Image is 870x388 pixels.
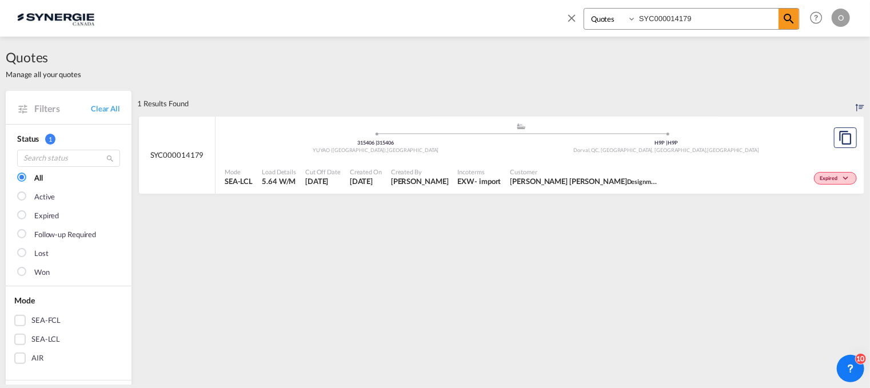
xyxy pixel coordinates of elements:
[137,91,189,116] div: 1 Results Found
[305,176,341,186] span: 19 Aug 2025
[6,48,81,66] span: Quotes
[14,315,123,326] md-checkbox: SEA-FCL
[668,139,678,146] span: H9P
[391,176,449,186] span: Karen Mercier
[834,127,857,148] button: Copy Quote
[814,172,857,185] div: Change Status Here
[34,267,50,278] div: Won
[514,123,528,129] md-icon: assets/icons/custom/ship-fill.svg
[636,9,779,29] input: Enter Quotation Number
[225,167,253,176] span: Mode
[34,191,55,203] div: Active
[150,150,204,160] span: SYC000014179
[458,167,501,176] span: Incoterms
[34,210,59,222] div: Expired
[820,175,840,183] span: Expired
[6,69,81,79] span: Manage all your quotes
[34,173,43,184] div: All
[139,117,864,194] div: SYC000014179 assets/icons/custom/ship-fill.svgassets/icons/custom/roll-o-plane.svgOrigin ChinaDes...
[17,133,120,145] div: Status 1
[350,176,382,186] span: 19 Aug 2025
[574,147,708,153] span: Dorval, QC, [GEOGRAPHIC_DATA], [GEOGRAPHIC_DATA]
[357,139,377,146] span: 315406
[45,134,55,145] span: 1
[840,175,854,182] md-icon: icon-chevron-down
[458,176,475,186] div: EXW
[376,139,377,146] span: |
[262,167,296,176] span: Load Details
[510,167,659,176] span: Customer
[666,139,668,146] span: |
[807,8,832,29] div: Help
[807,8,826,27] span: Help
[387,147,438,153] span: [GEOGRAPHIC_DATA]
[34,229,96,241] div: Follow-up Required
[31,334,60,345] div: SEA-LCL
[34,102,91,115] span: Filters
[708,147,759,153] span: [GEOGRAPHIC_DATA]
[839,131,852,145] md-icon: assets/icons/custom/copyQuote.svg
[856,91,864,116] div: Sort by: Created On
[386,147,387,153] span: ,
[14,334,123,345] md-checkbox: SEA-LCL
[707,147,708,153] span: ,
[34,248,49,259] div: Lost
[832,9,850,27] div: O
[510,176,659,186] span: Manish Singh Khati Designme Hair
[458,176,501,186] div: EXW import
[627,177,668,186] span: Designme Hair
[655,139,668,146] span: H9P
[31,315,61,326] div: SEA-FCL
[14,353,123,364] md-checkbox: AIR
[225,176,253,186] span: SEA-LCL
[474,176,501,186] div: - import
[565,8,584,35] span: icon-close
[782,12,796,26] md-icon: icon-magnify
[106,154,114,163] md-icon: icon-magnify
[17,5,94,31] img: 1f56c880d42311ef80fc7dca854c8e59.png
[779,9,799,29] span: icon-magnify
[377,139,394,146] span: 315406
[565,11,578,24] md-icon: icon-close
[17,134,39,143] span: Status
[305,167,341,176] span: Cut Off Date
[14,295,35,305] span: Mode
[262,177,296,186] span: 5.64 W/M
[31,353,43,364] div: AIR
[17,150,120,167] input: Search status
[391,167,449,176] span: Created By
[91,103,120,114] a: Clear All
[350,167,382,176] span: Created On
[313,147,387,153] span: YUYAO ([GEOGRAPHIC_DATA])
